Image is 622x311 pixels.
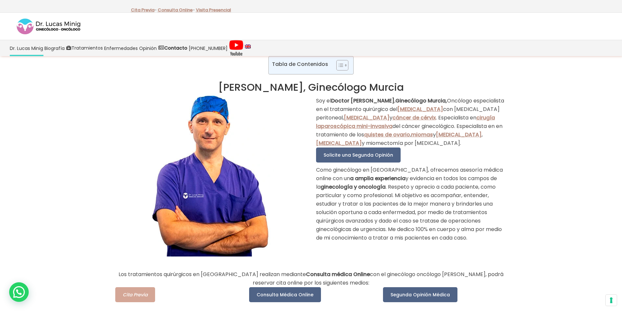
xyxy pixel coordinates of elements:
[115,287,155,302] a: Cita Previa
[257,291,313,298] span: Consulta Médica Online
[148,93,274,257] img: Dr Lucas Minig Ginecologo en La Coruña
[229,40,244,56] img: Videos Youtube Ginecología
[188,40,228,56] a: [PHONE_NUMBER]
[350,175,406,182] strong: a amplia experiencia
[158,7,193,13] a: Consulta Online
[316,139,362,147] a: [MEDICAL_DATA]
[364,131,410,138] a: quistes de ovario
[316,97,507,148] p: Soy el , Oncólogo especialista en el tratamiento quirúrgico del con [MEDICAL_DATA] peritoneal, y ...
[606,295,617,306] button: Sus preferencias de consentimiento para tecnologías de seguimiento
[306,271,370,278] strong: Consulta médica Online
[272,60,328,68] p: Tabla de Contenidos
[249,287,321,302] a: Consulta Médica Online
[383,287,457,302] a: Segunda Opinión Médica
[139,44,157,52] span: Opinión
[65,40,104,56] a: Tratamientos
[9,40,44,56] a: Dr. Lucas Minig
[244,40,251,56] a: language english
[196,7,231,13] a: Visita Presencial
[397,105,443,113] a: [MEDICAL_DATA]
[228,40,244,56] a: Videos Youtube Ginecología
[138,40,157,56] a: Opinión
[324,152,393,158] span: Solicite una Segunda Opinión
[395,97,447,104] strong: Ginecólogo Murcia,
[411,131,433,138] a: miomas
[331,60,347,71] a: Toggle Table of Content
[391,291,450,298] span: Segunda Opinión Médica
[189,44,228,52] span: [PHONE_NUMBER]
[436,131,482,138] a: [MEDICAL_DATA]
[72,44,103,52] span: Tratamientos
[331,97,394,104] strong: Doctor [PERSON_NAME]
[316,166,507,242] p: Como ginecólogo en [GEOGRAPHIC_DATA], ofrecemos asesoría médica online con un y evidencia en todo...
[392,114,436,121] a: cáncer de cérvix
[131,6,157,14] p: -
[44,40,65,56] a: Biografía
[157,40,188,56] a: Contacto
[10,44,43,52] span: Dr. Lucas Minig
[164,45,187,51] strong: Contacto
[104,44,138,52] span: Enfermedades
[321,183,386,191] strong: ginecología y oncología
[44,44,65,52] span: Biografía
[131,7,154,13] a: Cita Previa
[123,291,148,298] span: Cita Previa
[344,114,390,121] a: [MEDICAL_DATA]
[104,40,138,56] a: Enfermedades
[245,44,251,48] img: language english
[158,6,195,14] p: -
[115,270,507,287] p: Los tratamientos quirúrgicos en [GEOGRAPHIC_DATA] realizan mediante con el ginecólogo oncólogo [P...
[316,148,401,163] a: Solicite una Segunda Opinión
